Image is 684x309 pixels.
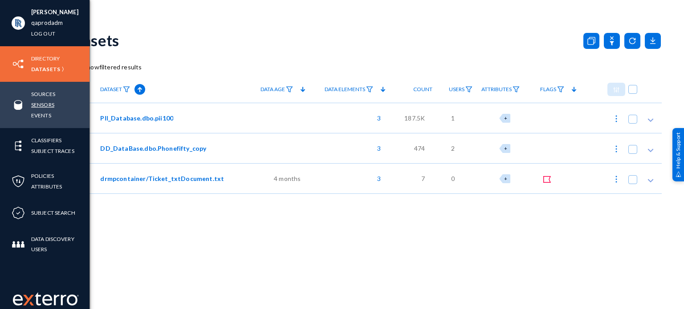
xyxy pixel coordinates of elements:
[31,64,60,74] a: Datasets
[261,86,285,92] span: Data Age
[31,18,63,28] a: qaprodadm
[274,174,301,183] span: 4 months
[676,171,681,177] img: help_support.svg
[31,234,90,254] a: Data Discovery Users
[320,82,378,97] a: Data Elements
[504,176,507,181] span: +
[612,114,621,123] img: icon-more.svg
[451,113,455,123] span: 1
[31,208,75,218] a: Subject Search
[61,63,142,71] span: Show filtered results
[612,175,621,184] img: icon-more.svg
[286,86,293,92] img: icon-filter.svg
[513,86,520,92] img: icon-filter.svg
[612,144,621,153] img: icon-more.svg
[404,113,425,123] span: 187.5K
[444,82,477,97] a: Users
[100,144,206,153] span: DD_DataBase.dbo.Phonefifty_copy
[451,174,455,183] span: 0
[31,110,51,120] a: Events
[31,181,62,192] a: Attributes
[31,146,74,156] a: Subject Traces
[31,7,78,18] li: [PERSON_NAME]
[12,238,25,251] img: icon-members.svg
[366,86,373,92] img: icon-filter.svg
[449,86,464,92] span: Users
[256,82,297,97] a: Data Age
[31,89,55,99] a: Sources
[100,113,173,123] span: PII_Database.dbo.pii100
[12,16,25,30] img: ACg8ocIYTKoRdXkEwFzTB5MD8V-_dbWh6aohPNDc60sa0202AD9Ucmo=s96-c
[23,295,34,305] img: exterro-logo.svg
[451,144,455,153] span: 2
[672,128,684,181] div: Help & Support
[325,86,365,92] span: Data Elements
[373,113,381,123] span: 3
[100,86,122,92] span: Dataset
[414,144,425,153] span: 474
[31,100,54,110] a: Sensors
[540,86,556,92] span: Flags
[12,206,25,220] img: icon-compliance.svg
[96,82,134,97] a: Dataset
[421,174,425,183] span: 7
[12,57,25,71] img: icon-inventory.svg
[12,139,25,152] img: icon-elements.svg
[100,174,224,183] span: drmpcontainer/Ticket_txtDocument.txt
[31,53,60,64] a: Directory
[557,86,564,92] img: icon-filter.svg
[12,175,25,188] img: icon-policies.svg
[481,86,512,92] span: Attributes
[465,86,472,92] img: icon-filter.svg
[504,145,507,151] span: +
[373,144,381,153] span: 3
[477,82,524,97] a: Attributes
[373,174,381,183] span: 3
[31,135,61,145] a: Classifiers
[504,115,507,121] span: +
[123,86,130,92] img: icon-filter.svg
[31,28,55,39] a: Log out
[413,86,432,92] span: Count
[12,98,25,112] img: icon-sources.svg
[536,82,569,97] a: Flags
[13,292,79,305] img: exterro-work-mark.svg
[31,171,54,181] a: Policies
